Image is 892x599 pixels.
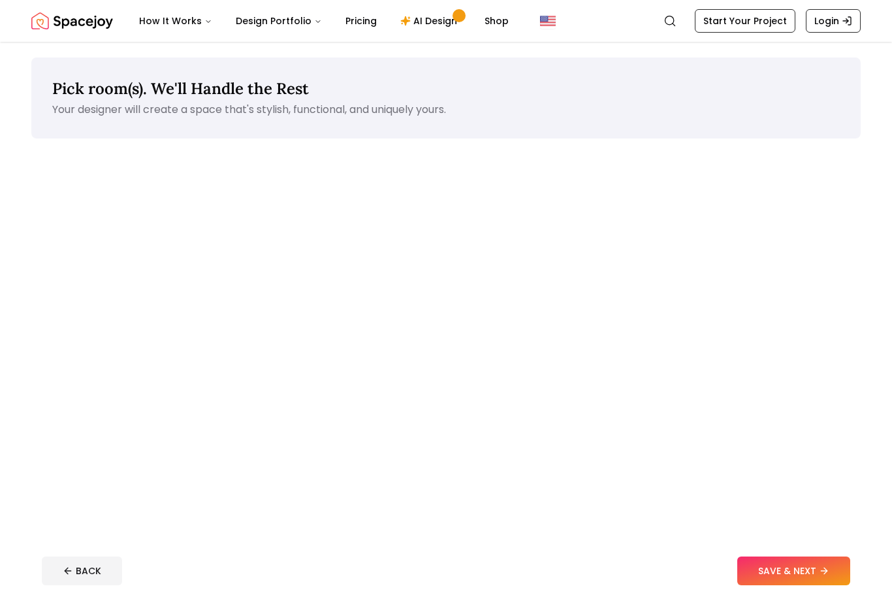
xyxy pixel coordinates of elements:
a: Spacejoy [31,8,113,34]
button: BACK [42,557,122,585]
a: Pricing [335,8,387,34]
span: Pick room(s). We'll Handle the Rest [52,78,309,99]
button: SAVE & NEXT [737,557,850,585]
p: Your designer will create a space that's stylish, functional, and uniquely yours. [52,102,840,118]
a: Login [806,9,861,33]
a: AI Design [390,8,471,34]
a: Start Your Project [695,9,795,33]
button: How It Works [129,8,223,34]
nav: Main [129,8,519,34]
img: United States [540,13,556,29]
img: Spacejoy Logo [31,8,113,34]
a: Shop [474,8,519,34]
button: Design Portfolio [225,8,332,34]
